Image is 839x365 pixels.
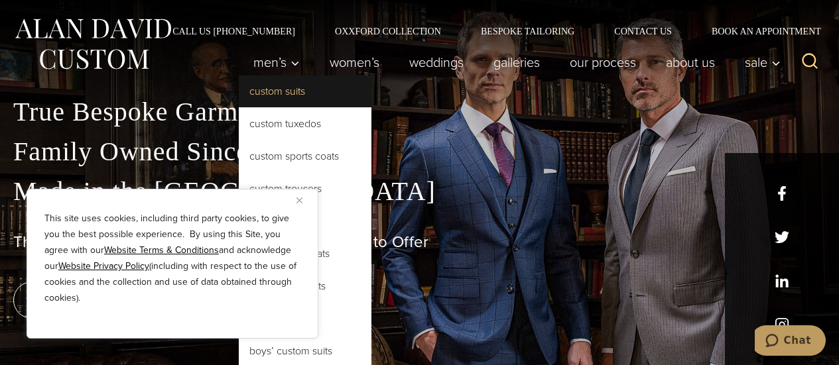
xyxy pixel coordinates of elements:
nav: Primary Navigation [239,49,788,76]
a: Custom Tuxedos [239,108,371,140]
button: View Search Form [794,46,826,78]
a: Custom Trousers [239,173,371,205]
img: Close [296,197,302,203]
button: Sale sub menu toggle [730,49,788,76]
a: weddings [395,49,479,76]
a: Oxxford Collection [315,26,461,36]
button: Close [296,192,312,208]
button: Men’s sub menu toggle [239,49,315,76]
a: Website Terms & Conditions [104,243,219,257]
a: Galleries [479,49,555,76]
a: Women’s [315,49,395,76]
nav: Secondary Navigation [153,26,826,36]
a: Call Us [PHONE_NUMBER] [153,26,315,36]
a: book an appointment [13,282,199,319]
a: Our Process [555,49,651,76]
a: Bespoke Tailoring [461,26,594,36]
a: About Us [651,49,730,76]
a: Website Privacy Policy [58,259,149,273]
a: Custom Sports Coats [239,140,371,172]
h1: The Best Custom Suits [GEOGRAPHIC_DATA] Has to Offer [13,233,826,252]
a: Contact Us [594,26,692,36]
p: True Bespoke Garments Family Owned Since [DATE] Made in the [GEOGRAPHIC_DATA] [13,92,826,211]
a: Custom Suits [239,76,371,107]
p: This site uses cookies, including third party cookies, to give you the best possible experience. ... [44,211,300,306]
img: Alan David Custom [13,15,172,74]
iframe: Opens a widget where you can chat to one of our agents [755,325,826,358]
a: Book an Appointment [692,26,826,36]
